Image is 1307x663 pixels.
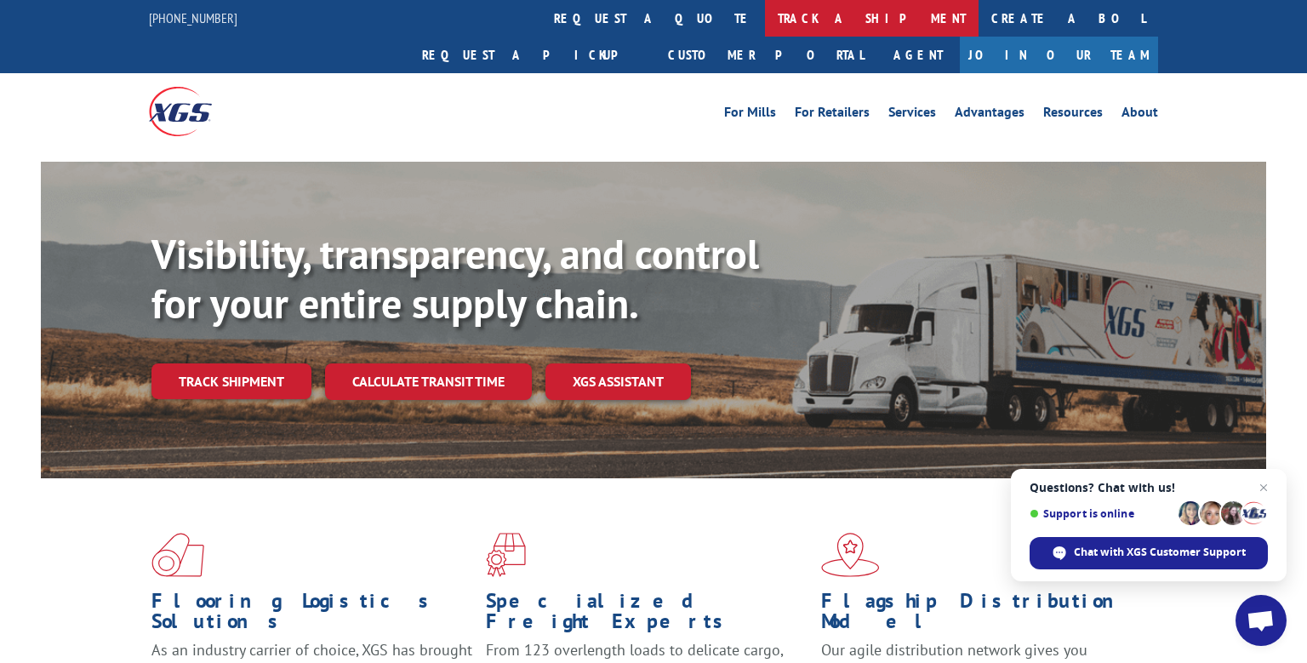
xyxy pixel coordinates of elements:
[821,591,1143,640] h1: Flagship Distribution Model
[655,37,876,73] a: Customer Portal
[1074,545,1246,560] span: Chat with XGS Customer Support
[1043,106,1103,124] a: Resources
[1030,507,1173,520] span: Support is online
[151,227,759,329] b: Visibility, transparency, and control for your entire supply chain.
[1236,595,1287,646] div: Open chat
[888,106,936,124] a: Services
[409,37,655,73] a: Request a pickup
[1253,477,1274,498] span: Close chat
[821,533,880,577] img: xgs-icon-flagship-distribution-model-red
[724,106,776,124] a: For Mills
[151,533,204,577] img: xgs-icon-total-supply-chain-intelligence-red
[486,533,526,577] img: xgs-icon-focused-on-flooring-red
[1122,106,1158,124] a: About
[545,363,691,400] a: XGS ASSISTANT
[960,37,1158,73] a: Join Our Team
[1030,481,1268,494] span: Questions? Chat with us!
[876,37,960,73] a: Agent
[149,9,237,26] a: [PHONE_NUMBER]
[486,591,808,640] h1: Specialized Freight Experts
[795,106,870,124] a: For Retailers
[1030,537,1268,569] div: Chat with XGS Customer Support
[955,106,1024,124] a: Advantages
[151,591,473,640] h1: Flooring Logistics Solutions
[325,363,532,400] a: Calculate transit time
[151,363,311,399] a: Track shipment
